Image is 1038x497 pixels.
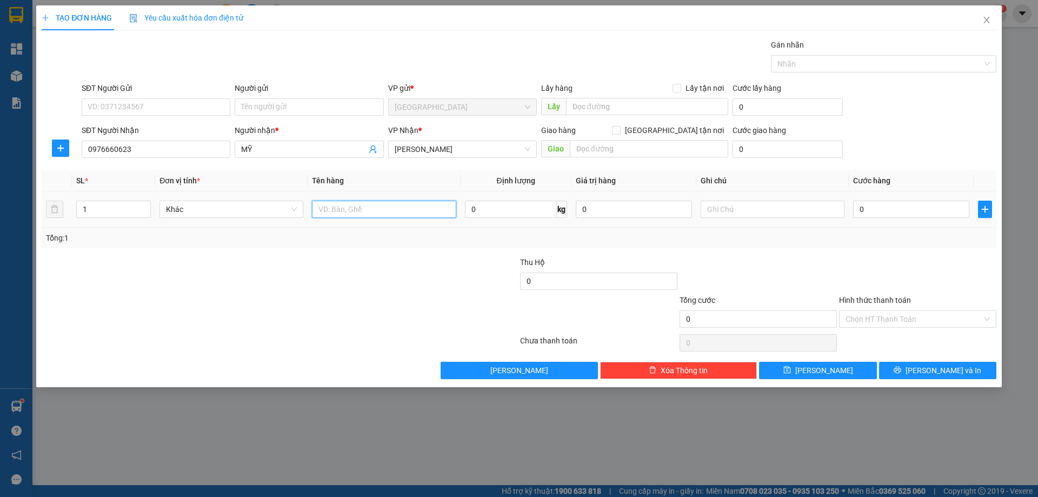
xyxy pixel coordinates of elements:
span: Đơn vị tính [159,176,200,185]
span: plus [52,144,69,153]
label: Gán nhãn [771,41,804,49]
div: Người gửi [235,82,383,94]
button: plus [52,140,69,157]
div: KIỀU [127,34,213,47]
span: close [982,16,991,24]
span: user-add [369,145,377,154]
span: SL [115,53,130,68]
input: Cước giao hàng [733,141,843,158]
div: [PERSON_NAME] [127,9,213,34]
input: Dọc đường [566,98,728,115]
span: save [783,366,791,375]
div: VP gửi [388,82,537,94]
span: Tên hàng [312,176,344,185]
span: Giao hàng [541,126,576,135]
button: save[PERSON_NAME] [759,362,876,379]
span: [PERSON_NAME] [795,365,853,376]
span: Lấy [541,98,566,115]
div: Tên hàng: BAO 1T ( : 2 ) [9,54,213,68]
button: Close [972,5,1002,36]
span: [PERSON_NAME] và In [906,365,981,376]
div: [GEOGRAPHIC_DATA] [9,9,119,34]
span: plus [42,14,49,22]
div: Ghi chú: [9,68,213,81]
span: Giá trị hàng [576,176,616,185]
span: Thu Hộ [520,258,545,267]
span: plus [979,205,992,214]
span: Định lượng [497,176,535,185]
span: delete [649,366,656,375]
span: Xóa Thông tin [661,365,708,376]
span: [GEOGRAPHIC_DATA] tận nơi [621,124,728,136]
div: Người nhận [235,124,383,136]
span: R/120 [43,69,69,80]
span: Khác [166,201,297,217]
input: VD: Bàn, Ghế [312,201,456,218]
input: 0 [576,201,692,218]
span: Yêu cầu xuất hóa đơn điện tử [129,14,243,22]
span: Nhận: [127,9,152,21]
span: SL [76,176,85,185]
span: kg [556,201,567,218]
input: Cước lấy hàng [733,98,843,116]
button: plus [978,201,992,218]
label: Cước giao hàng [733,126,786,135]
label: Hình thức thanh toán [839,296,911,304]
span: [PERSON_NAME] [490,365,548,376]
img: icon [129,14,138,23]
span: Lấy tận nơi [681,82,728,94]
span: VP Nhận [388,126,418,135]
div: Tổng: 1 [46,232,401,244]
span: Tổng cước [680,296,715,304]
button: printer[PERSON_NAME] và In [879,362,996,379]
input: Ghi Chú [701,201,844,218]
button: delete [46,201,63,218]
div: Chưa thanh toán [519,335,678,354]
span: Cước hàng [853,176,890,185]
button: deleteXóa Thông tin [600,362,757,379]
div: HIỂN [9,34,119,47]
label: Cước lấy hàng [733,84,781,92]
span: Giao [541,140,570,157]
span: printer [894,366,901,375]
th: Ghi chú [696,170,849,191]
div: SĐT Người Gửi [82,82,230,94]
span: Gửi: [9,9,26,21]
span: Lấy hàng [541,84,573,92]
span: SÀI GÒN [395,99,530,115]
span: TẠO ĐƠN HÀNG [42,14,112,22]
input: Dọc đường [570,140,728,157]
button: [PERSON_NAME] [441,362,598,379]
span: TAM QUAN [395,141,530,157]
div: SĐT Người Nhận [82,124,230,136]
